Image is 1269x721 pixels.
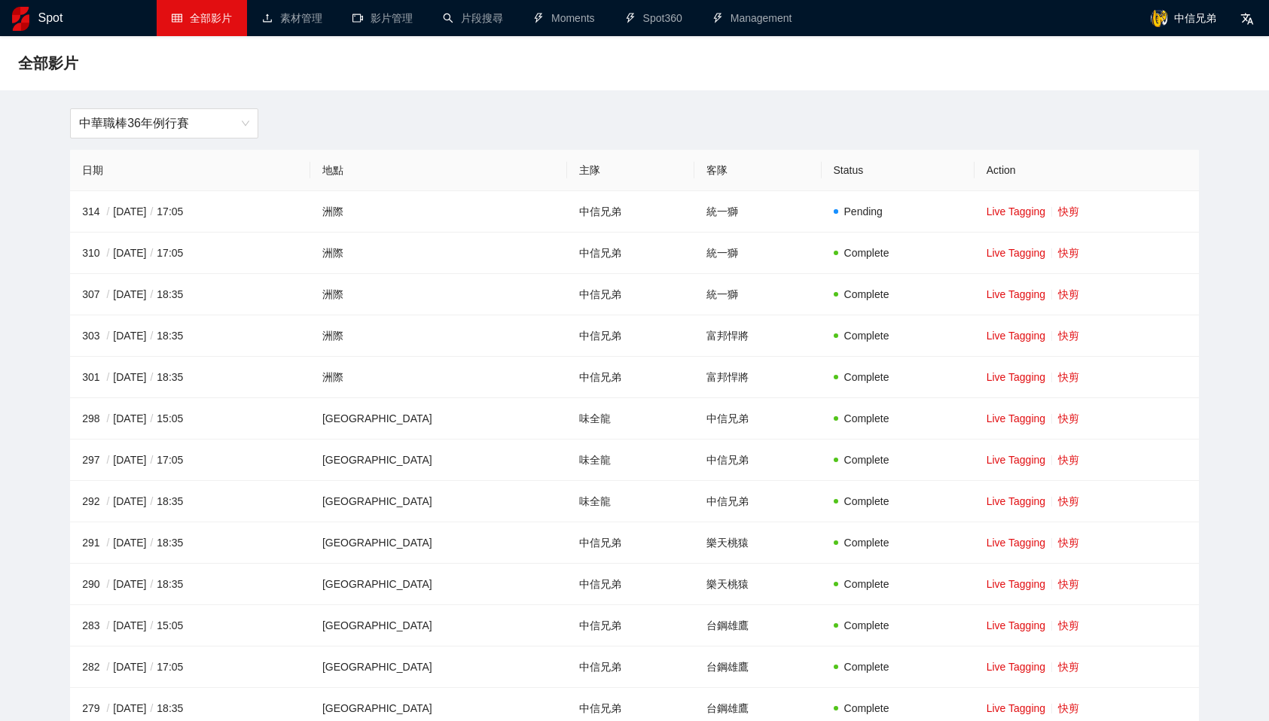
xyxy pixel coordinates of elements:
[146,661,157,673] span: /
[567,605,694,646] td: 中信兄弟
[310,357,567,398] td: 洲際
[70,481,310,522] td: 292 [DATE] 18:35
[102,330,113,342] span: /
[310,398,567,440] td: [GEOGRAPHIC_DATA]
[310,191,567,233] td: 洲際
[987,454,1045,466] a: Live Tagging
[70,150,310,191] th: 日期
[567,233,694,274] td: 中信兄弟
[310,440,567,481] td: [GEOGRAPHIC_DATA]
[352,12,413,24] a: video-camera影片管理
[987,247,1045,259] a: Live Tagging
[1058,578,1079,590] a: 快剪
[567,522,694,564] td: 中信兄弟
[1058,661,1079,673] a: 快剪
[567,315,694,357] td: 中信兄弟
[694,481,822,522] td: 中信兄弟
[844,661,889,673] span: Complete
[146,205,157,218] span: /
[70,233,310,274] td: 310 [DATE] 17:05
[844,412,889,424] span: Complete
[310,564,567,605] td: [GEOGRAPHIC_DATA]
[310,646,567,688] td: [GEOGRAPHIC_DATA]
[102,661,113,673] span: /
[310,481,567,522] td: [GEOGRAPHIC_DATA]
[1058,371,1079,383] a: 快剪
[310,522,567,564] td: [GEOGRAPHIC_DATA]
[694,522,822,564] td: 樂天桃猿
[70,564,310,605] td: 290 [DATE] 18:35
[987,205,1045,218] a: Live Tagging
[694,564,822,605] td: 樂天桃猿
[310,605,567,646] td: [GEOGRAPHIC_DATA]
[712,12,792,24] a: thunderboltManagement
[567,274,694,315] td: 中信兄弟
[102,412,113,424] span: /
[146,371,157,383] span: /
[987,412,1045,424] a: Live Tagging
[844,205,883,218] span: Pending
[1058,205,1079,218] a: 快剪
[102,702,113,714] span: /
[70,191,310,233] td: 314 [DATE] 17:05
[694,440,822,481] td: 中信兄弟
[262,12,322,24] a: upload素材管理
[102,205,113,218] span: /
[70,315,310,357] td: 303 [DATE] 18:35
[567,646,694,688] td: 中信兄弟
[567,357,694,398] td: 中信兄弟
[310,233,567,274] td: 洲際
[694,191,822,233] td: 統一獅
[844,537,889,549] span: Complete
[146,702,157,714] span: /
[844,454,889,466] span: Complete
[1058,288,1079,300] a: 快剪
[1058,702,1079,714] a: 快剪
[102,371,113,383] span: /
[567,481,694,522] td: 味全龍
[146,495,157,507] span: /
[567,440,694,481] td: 味全龍
[987,702,1045,714] a: Live Tagging
[987,661,1045,673] a: Live Tagging
[533,12,595,24] a: thunderboltMoments
[70,357,310,398] td: 301 [DATE] 18:35
[310,150,567,191] th: 地點
[844,495,889,507] span: Complete
[102,288,113,300] span: /
[694,233,822,274] td: 統一獅
[987,495,1045,507] a: Live Tagging
[822,150,975,191] th: Status
[625,12,682,24] a: thunderboltSpot360
[146,454,157,466] span: /
[1058,495,1079,507] a: 快剪
[987,371,1045,383] a: Live Tagging
[1058,330,1079,342] a: 快剪
[694,357,822,398] td: 富邦悍將
[102,578,113,590] span: /
[987,288,1045,300] a: Live Tagging
[694,605,822,646] td: 台鋼雄鷹
[310,315,567,357] td: 洲際
[1058,412,1079,424] a: 快剪
[146,412,157,424] span: /
[987,578,1045,590] a: Live Tagging
[146,330,157,342] span: /
[567,398,694,440] td: 味全龍
[844,288,889,300] span: Complete
[975,150,1199,191] th: Action
[1058,454,1079,466] a: 快剪
[102,454,113,466] span: /
[1058,247,1079,259] a: 快剪
[987,619,1045,631] a: Live Tagging
[567,150,694,191] th: 主隊
[443,12,503,24] a: search片段搜尋
[146,619,157,631] span: /
[146,578,157,590] span: /
[70,522,310,564] td: 291 [DATE] 18:35
[844,619,889,631] span: Complete
[70,398,310,440] td: 298 [DATE] 15:05
[844,702,889,714] span: Complete
[694,274,822,315] td: 統一獅
[12,7,29,31] img: logo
